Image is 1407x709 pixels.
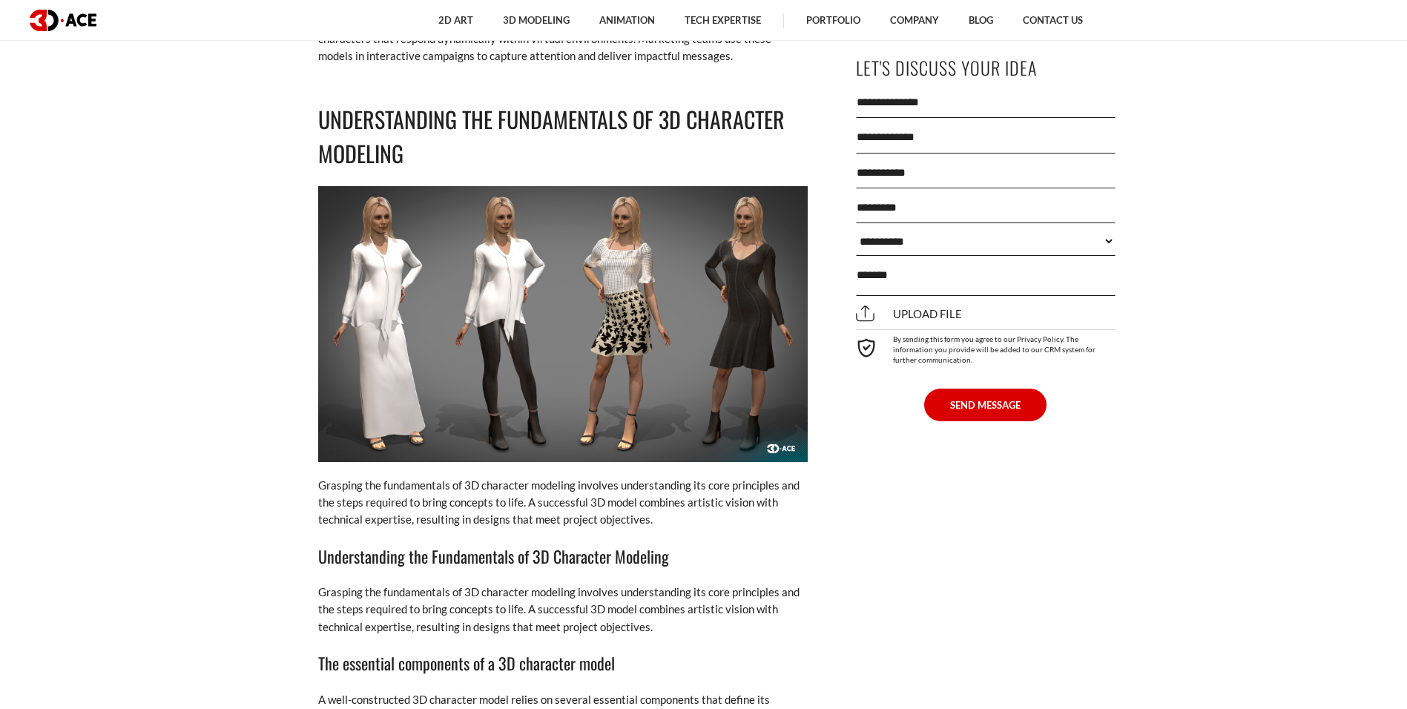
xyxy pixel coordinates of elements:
h2: Understanding the Fundamentals of 3D Character Modeling [318,102,808,172]
img: logo dark [30,10,96,31]
span: Upload file [856,307,962,320]
img: character 3D modeling [318,186,808,461]
p: Let's Discuss Your Idea [856,51,1116,85]
h3: Understanding the Fundamentals of 3D Character Modeling [318,544,808,569]
div: By sending this form you agree to our Privacy Policy. The information you provide will be added t... [856,329,1116,365]
button: SEND MESSAGE [924,389,1047,421]
h3: The essential components of a 3D character model [318,650,808,676]
p: Grasping the fundamentals of 3D character modeling involves understanding its core principles and... [318,477,808,529]
p: Grasping the fundamentals of 3D character modeling involves understanding its core principles and... [318,584,808,636]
